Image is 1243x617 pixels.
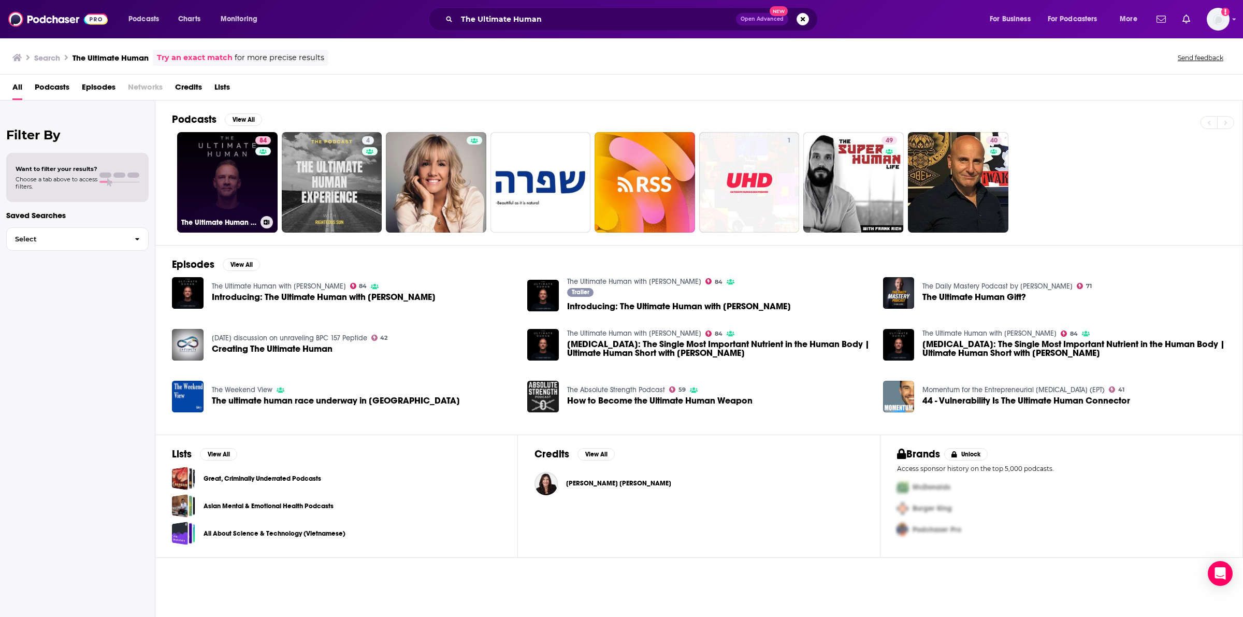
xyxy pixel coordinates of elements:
[157,52,233,64] a: Try an exact match
[282,132,382,233] a: 4
[172,448,192,461] h2: Lists
[172,467,195,490] a: Great, Criminally Underrated Podcasts
[366,136,370,146] span: 4
[82,79,115,100] span: Episodes
[212,396,460,405] span: The ultimate human race underway in [GEOGRAPHIC_DATA]
[204,528,345,539] a: All About Science & Technology (Vietnamese)
[16,165,97,173] span: Want to filter your results?
[770,6,788,16] span: New
[897,448,940,461] h2: Brands
[128,79,163,100] span: Networks
[534,467,863,500] button: Stacey Ross CohenStacey Ross Cohen
[1048,12,1097,26] span: For Podcasters
[913,525,961,534] span: Podchaser Pro
[534,472,558,495] a: Stacey Ross Cohen
[6,227,149,251] button: Select
[534,448,615,461] a: CreditsView All
[235,52,324,64] span: for more precise results
[212,293,436,302] span: Introducing: The Ultimate Human with [PERSON_NAME]
[1109,386,1124,393] a: 41
[16,176,97,190] span: Choose a tab above to access filters.
[362,136,374,145] a: 4
[715,280,722,284] span: 84
[893,477,913,498] img: First Pro Logo
[567,277,701,286] a: The Ultimate Human with Gary Brecka
[213,11,271,27] button: open menu
[171,11,207,27] a: Charts
[255,136,271,145] a: 84
[527,280,559,311] a: Introducing: The Ultimate Human with Gary Brecka
[212,396,460,405] a: The ultimate human race underway in Durban
[922,396,1130,405] span: 44 - Vulnerability Is The Ultimate Human Connector
[8,9,108,29] img: Podchaser - Follow, Share and Rate Podcasts
[705,278,722,284] a: 84
[527,329,559,361] img: Vitamin D3: The Single Most Important Nutrient in the Human Body | Ultimate Human Short with Gary...
[883,277,915,309] img: The Ultimate Human Gift?
[922,293,1026,302] a: The Ultimate Human Gift?
[577,448,615,461] button: View All
[1221,8,1230,16] svg: Add a profile image
[944,448,988,461] button: Unlock
[908,132,1008,233] a: 40
[567,329,701,338] a: The Ultimate Human with Gary Brecka
[705,331,722,337] a: 84
[221,12,257,26] span: Monitoring
[1152,10,1170,28] a: Show notifications dropdown
[913,504,952,513] span: Burger King
[172,258,260,271] a: EpisodesView All
[1207,8,1230,31] span: Logged in as nicole.koremenos
[567,340,871,357] span: [MEDICAL_DATA]: The Single Most Important Nutrient in the Human Body | Ultimate Human Short with ...
[1077,283,1092,289] a: 71
[736,13,788,25] button: Open AdvancedNew
[212,385,272,394] a: The Weekend View
[225,113,262,126] button: View All
[212,345,333,353] a: Creating The Ultimate Human
[172,113,216,126] h2: Podcasts
[172,329,204,361] a: Creating The Ultimate Human
[212,282,346,291] a: The Ultimate Human with Gary Brecka
[922,340,1226,357] span: [MEDICAL_DATA]: The Single Most Important Nutrient in the Human Body | Ultimate Human Short with ...
[1207,8,1230,31] button: Show profile menu
[177,132,278,233] a: 84The Ultimate Human with [PERSON_NAME]
[893,498,913,519] img: Second Pro Logo
[172,381,204,412] a: The ultimate human race underway in Durban
[567,302,791,311] a: Introducing: The Ultimate Human with Gary Brecka
[172,277,204,309] a: Introducing: The Ultimate Human with Gary Brecka
[982,11,1044,27] button: open menu
[527,381,559,412] img: How to Become the Ultimate Human Weapon
[7,236,126,242] span: Select
[6,127,149,142] h2: Filter By
[1208,561,1233,586] div: Open Intercom Messenger
[883,381,915,412] img: 44 - Vulnerability Is The Ultimate Human Connector
[990,12,1031,26] span: For Business
[175,79,202,100] a: Credits
[986,136,1002,145] a: 40
[259,136,267,146] span: 84
[35,79,69,100] a: Podcasts
[883,329,915,361] img: Vitamin D3: The Single Most Important Nutrient in the Human Body | Ultimate Human Short with Gary...
[371,335,388,341] a: 42
[212,293,436,302] a: Introducing: The Ultimate Human with Gary Brecka
[669,386,686,393] a: 59
[214,79,230,100] a: Lists
[1207,8,1230,31] img: User Profile
[913,483,950,492] span: McDonalds
[922,282,1073,291] a: The Daily Mastery Podcast by Robin Sharma
[457,11,736,27] input: Search podcasts, credits, & more...
[204,473,321,484] a: Great, Criminally Underrated Podcasts
[886,136,893,146] span: 49
[567,396,753,405] a: How to Become the Ultimate Human Weapon
[783,136,795,145] a: 1
[567,340,871,357] a: Vitamin D3: The Single Most Important Nutrient in the Human Body | Ultimate Human Short with Gary...
[121,11,172,27] button: open menu
[6,210,149,220] p: Saved Searches
[922,385,1105,394] a: Momentum for the Entrepreneurial Personality Type (EPT)
[178,12,200,26] span: Charts
[212,334,367,342] a: Today's discussion on unraveling BPC 157 Peptide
